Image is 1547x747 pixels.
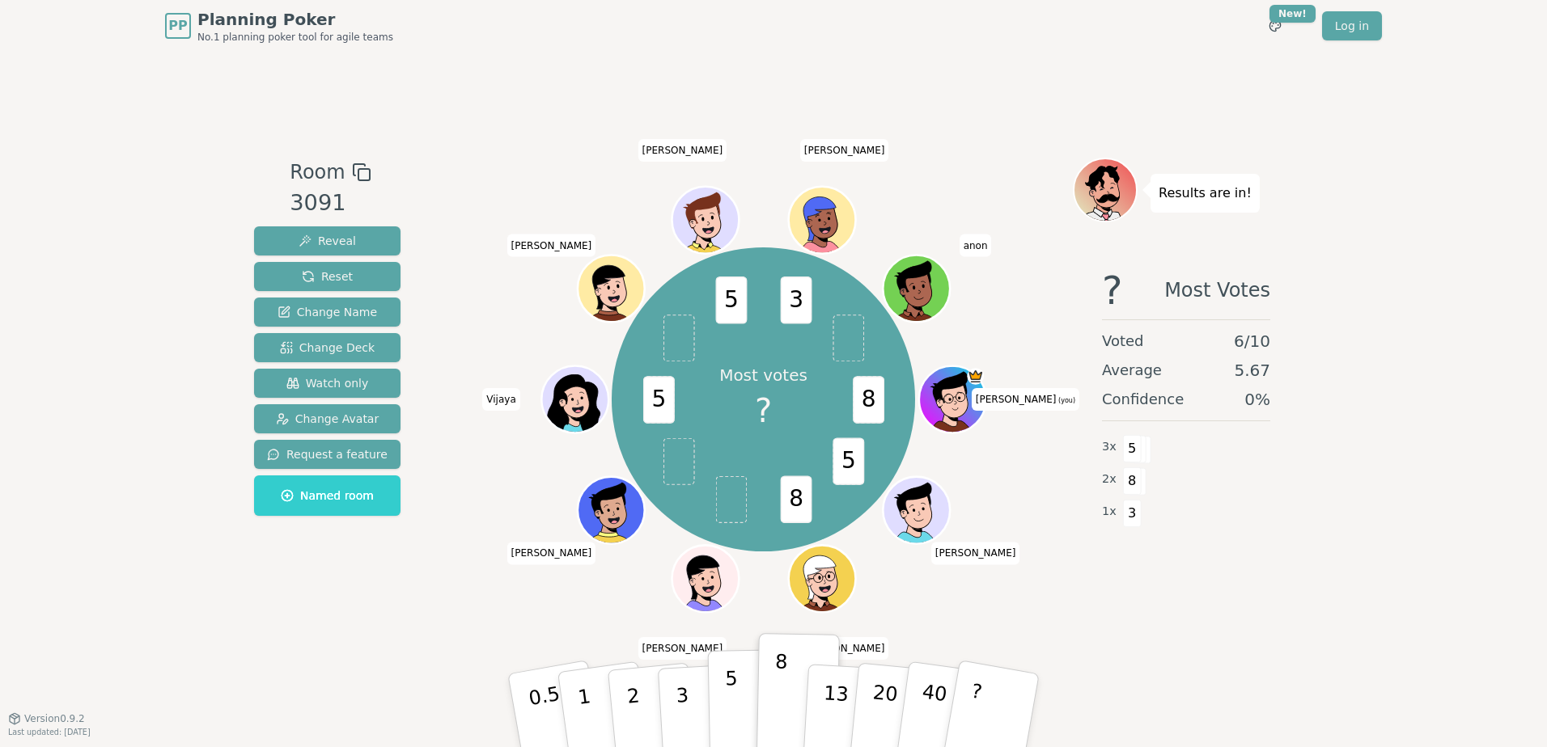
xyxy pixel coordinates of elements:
[1244,388,1270,411] span: 0 %
[638,637,727,660] span: Click to change your name
[833,437,864,484] span: 5
[921,368,984,431] button: Click to change your avatar
[1123,500,1142,527] span: 3
[1159,182,1252,205] p: Results are in!
[1234,330,1270,352] span: 6 / 10
[1102,471,1117,488] span: 2 x
[8,728,91,736] span: Last updated: [DATE]
[967,368,984,385] span: Matt is the host
[1102,359,1162,382] span: Average
[254,369,401,398] button: Watch only
[299,233,356,249] span: Reveal
[1102,503,1117,521] span: 1 x
[290,187,371,220] div: 3091
[276,411,379,427] span: Change Avatar
[780,276,812,323] span: 3
[302,268,353,285] span: Reset
[1102,330,1144,352] span: Voted
[1102,271,1122,310] span: ?
[780,475,812,522] span: 8
[1234,359,1270,382] span: 5.67
[482,388,519,411] span: Click to change your name
[165,8,393,44] a: PPPlanning PokerNo.1 planning poker tool for agile teams
[286,375,369,391] span: Watch only
[1102,438,1117,456] span: 3 x
[960,234,992,257] span: Click to change your name
[1322,11,1382,40] a: Log in
[1057,397,1076,404] span: (you)
[281,487,374,504] span: Named room
[254,262,401,291] button: Reset
[507,542,596,564] span: Click to change your name
[267,446,388,462] span: Request a feature
[1123,467,1142,495] span: 8
[507,234,596,257] span: Click to change your name
[280,340,375,356] span: Change Deck
[254,404,401,433] button: Change Avatar
[853,376,884,423] span: 8
[197,31,393,44] span: No.1 planning poker tool for agile teams
[254,333,401,362] button: Change Deck
[290,158,345,187] span: Room
[719,364,807,386] p: Most votes
[800,139,889,162] span: Click to change your name
[755,386,772,435] span: ?
[254,298,401,327] button: Change Name
[197,8,393,31] span: Planning Poker
[1102,388,1184,411] span: Confidence
[931,542,1020,564] span: Click to change your name
[1269,5,1316,23] div: New!
[254,226,401,255] button: Reveal
[1164,271,1270,310] span: Most Votes
[642,376,674,423] span: 5
[168,16,187,36] span: PP
[8,712,85,725] button: Version0.9.2
[254,440,401,469] button: Request a feature
[1261,11,1290,40] button: New!
[254,475,401,516] button: Named room
[278,304,377,320] span: Change Name
[972,388,1079,411] span: Click to change your name
[24,712,85,725] span: Version 0.9.2
[638,139,727,162] span: Click to change your name
[715,276,747,323] span: 5
[800,637,889,660] span: Click to change your name
[773,650,787,737] p: 8
[1123,435,1142,462] span: 5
